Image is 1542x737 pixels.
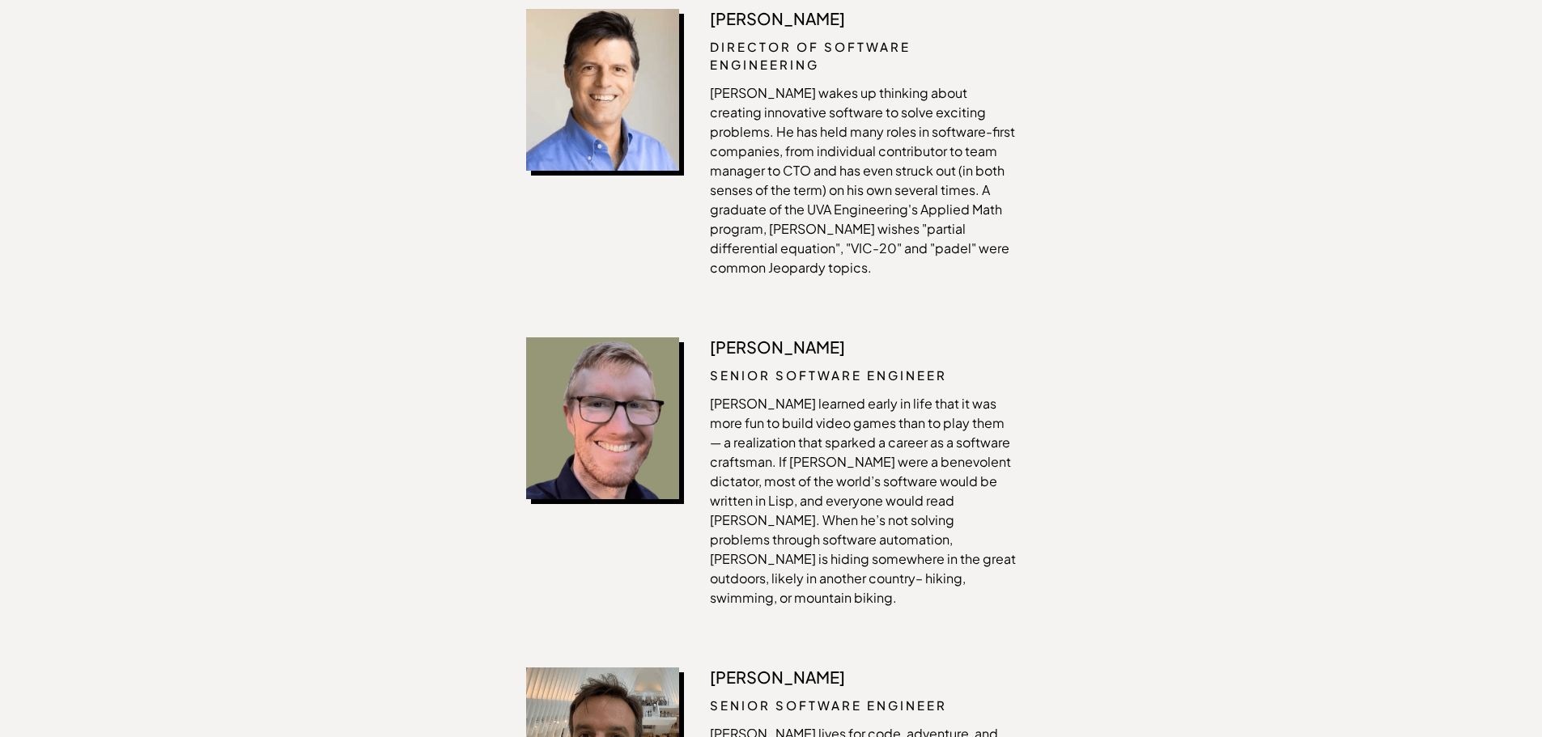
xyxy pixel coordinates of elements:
[710,9,1016,28] p: [PERSON_NAME]
[710,697,1016,714] p: Senior Software Engineer
[710,337,1016,357] p: [PERSON_NAME]
[710,83,1016,277] p: [PERSON_NAME] wakes up thinking about creating innovative software to solve exciting problems. He...
[710,667,1016,687] p: [PERSON_NAME]
[710,394,1016,608] p: [PERSON_NAME] learned early in life that it was more fun to build video games than to play them —...
[710,38,1016,74] p: director of software engineering
[710,366,1016,384] p: Senior Software Engineer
